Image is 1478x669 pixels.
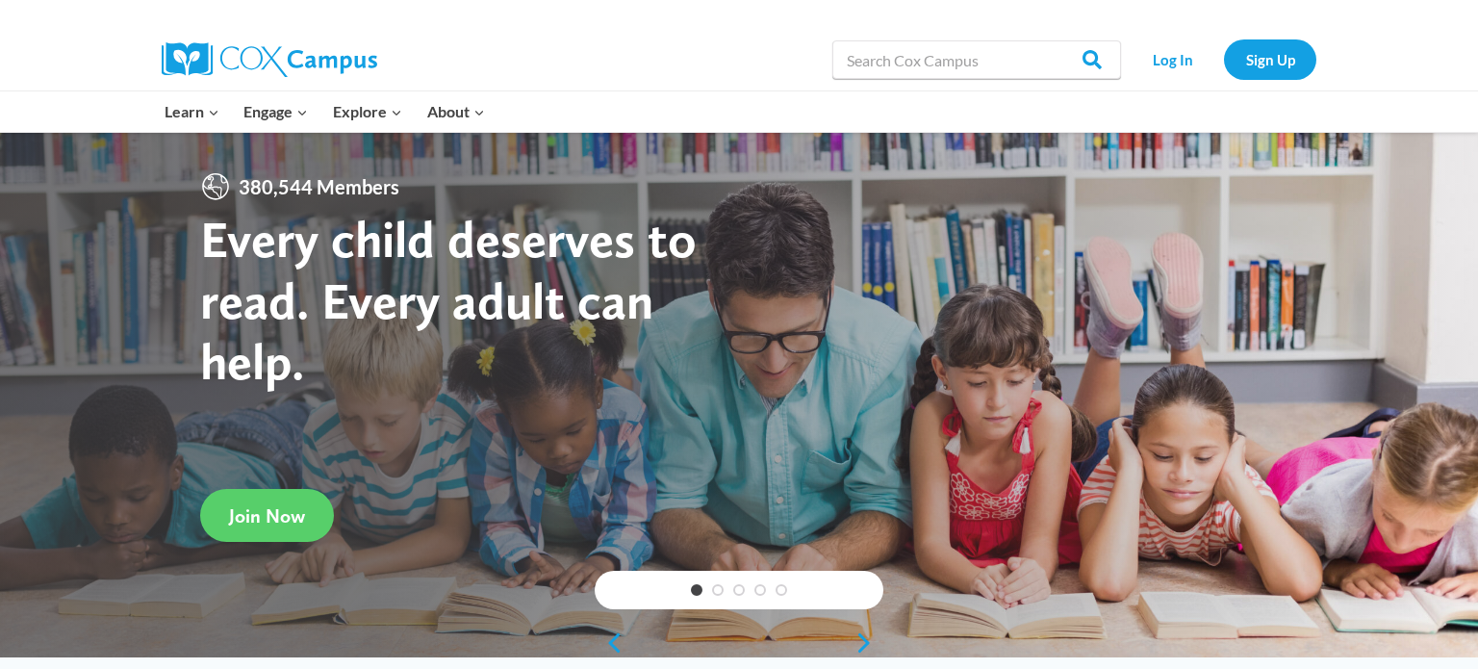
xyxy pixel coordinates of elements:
input: Search Cox Campus [832,40,1121,79]
a: 5 [776,584,787,596]
nav: Primary Navigation [152,91,497,132]
a: 3 [733,584,745,596]
nav: Secondary Navigation [1131,39,1316,79]
a: 4 [754,584,766,596]
img: Cox Campus [162,42,377,77]
a: previous [595,631,624,655]
a: Join Now [200,489,334,542]
span: Learn [165,99,219,124]
a: next [854,631,883,655]
span: Explore [333,99,402,124]
a: 2 [712,584,724,596]
span: Join Now [229,504,305,527]
span: Engage [243,99,308,124]
a: 1 [691,584,702,596]
span: About [427,99,485,124]
div: content slider buttons [595,624,883,662]
a: Sign Up [1224,39,1316,79]
span: 380,544 Members [231,171,407,202]
a: Log In [1131,39,1214,79]
strong: Every child deserves to read. Every adult can help. [200,208,697,392]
